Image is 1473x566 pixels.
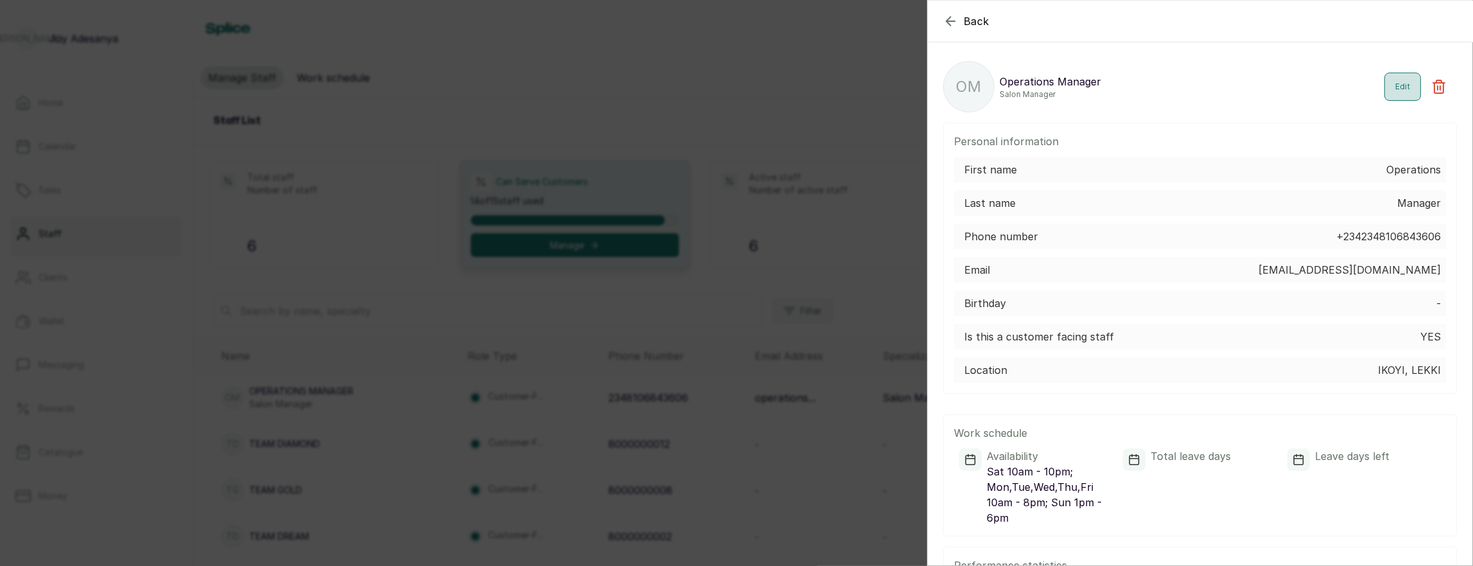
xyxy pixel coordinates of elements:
[1000,74,1101,89] p: Operations Manager
[964,13,989,29] span: Back
[964,262,990,278] p: Email
[954,425,1446,441] p: Work schedule
[1151,448,1231,464] p: Total leave days
[1386,162,1441,177] p: Operations
[1384,73,1421,101] button: Edit
[957,75,982,98] p: OM
[1000,89,1101,100] p: Salon Manager
[1258,262,1441,278] p: [EMAIL_ADDRESS][DOMAIN_NAME]
[943,13,989,29] button: Back
[1436,296,1441,311] p: -
[1378,362,1441,378] p: Ikoyi, Lekki
[987,464,1113,526] p: Sat 10am - 10pm; Mon,Tue,Wed,Thu,Fri 10am - 8pm; Sun 1pm - 6pm
[987,448,1113,464] p: Availability
[1397,195,1441,211] p: Manager
[1420,329,1441,344] p: Yes
[964,296,1006,311] p: Birthday
[964,195,1016,211] p: Last name
[1315,448,1389,464] p: Leave days left
[964,229,1038,244] p: Phone number
[964,362,1007,378] p: Location
[1336,229,1441,244] p: +234 2348106843606
[954,134,1446,149] p: Personal information
[964,162,1017,177] p: First name
[964,329,1114,344] p: Is this a customer facing staff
